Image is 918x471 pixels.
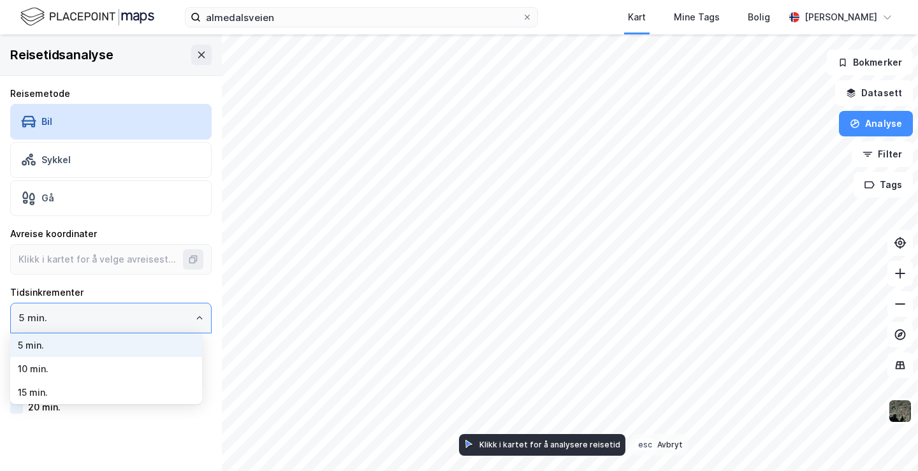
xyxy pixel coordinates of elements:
input: ClearClose [11,303,211,333]
input: Søk på adresse, matrikkel, gårdeiere, leietakere eller personer [201,8,522,27]
button: Analyse [839,111,913,136]
div: Klikk i kartet for å analysere reisetid [479,440,620,449]
div: Kart [628,10,646,25]
iframe: Chat Widget [854,410,918,471]
div: Bil [41,116,52,127]
button: Tags [854,172,913,198]
div: [PERSON_NAME] [805,10,877,25]
div: Avreise koordinater [10,226,212,242]
div: Mine Tags [674,10,720,25]
img: logo.f888ab2527a4732fd821a326f86c7f29.svg [20,6,154,28]
div: Reisemetode [10,86,212,101]
button: Close [194,313,205,323]
div: esc [636,438,655,451]
button: Filter [852,141,913,167]
div: Sykkel [41,154,71,165]
input: Klikk i kartet for å velge avreisested [11,245,186,274]
div: Kontrollprogram for chat [854,410,918,471]
div: Tidsinkrementer [10,285,212,300]
li: 15 min. [10,380,202,404]
div: Bolig [748,10,770,25]
div: Gå [41,192,54,203]
li: 5 min. [10,333,202,357]
img: 9k= [888,399,912,423]
div: 20 min. [28,402,61,412]
div: Avbryt [657,440,683,449]
li: 10 min. [10,357,202,380]
button: Datasett [835,80,913,106]
div: Reisetidsanalyse [10,45,113,65]
button: Bokmerker [827,50,913,75]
